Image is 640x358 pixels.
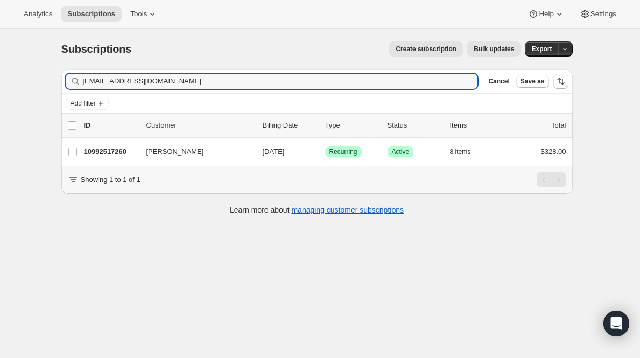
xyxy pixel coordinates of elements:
[531,45,552,53] span: Export
[521,77,545,86] span: Save as
[61,6,122,22] button: Subscriptions
[467,41,521,57] button: Bulk updates
[573,6,623,22] button: Settings
[392,148,410,156] span: Active
[84,144,566,159] div: 10992517260[PERSON_NAME][DATE]SuccessRecurringSuccessActive8 items$328.00
[488,77,509,86] span: Cancel
[263,120,317,131] p: Billing Date
[61,43,132,55] span: Subscriptions
[553,74,568,89] button: Sort the results
[551,120,566,131] p: Total
[71,99,96,108] span: Add filter
[450,120,504,131] div: Items
[140,143,248,160] button: [PERSON_NAME]
[541,148,566,156] span: $328.00
[522,6,571,22] button: Help
[124,6,164,22] button: Tools
[67,10,115,18] span: Subscriptions
[84,120,138,131] p: ID
[84,146,138,157] p: 10992517260
[389,41,463,57] button: Create subscription
[396,45,456,53] span: Create subscription
[263,148,285,156] span: [DATE]
[24,10,52,18] span: Analytics
[66,97,109,110] button: Add filter
[537,172,566,187] nav: Pagination
[474,45,514,53] span: Bulk updates
[484,75,514,88] button: Cancel
[130,10,147,18] span: Tools
[146,146,204,157] span: [PERSON_NAME]
[329,148,357,156] span: Recurring
[539,10,553,18] span: Help
[590,10,616,18] span: Settings
[230,205,404,215] p: Learn more about
[450,144,483,159] button: 8 items
[17,6,59,22] button: Analytics
[146,120,254,131] p: Customer
[325,120,379,131] div: Type
[291,206,404,214] a: managing customer subscriptions
[516,75,549,88] button: Save as
[450,148,471,156] span: 8 items
[81,174,140,185] p: Showing 1 to 1 of 1
[84,120,566,131] div: IDCustomerBilling DateTypeStatusItemsTotal
[525,41,558,57] button: Export
[603,311,629,336] div: Open Intercom Messenger
[83,74,478,89] input: Filter subscribers
[388,120,441,131] p: Status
